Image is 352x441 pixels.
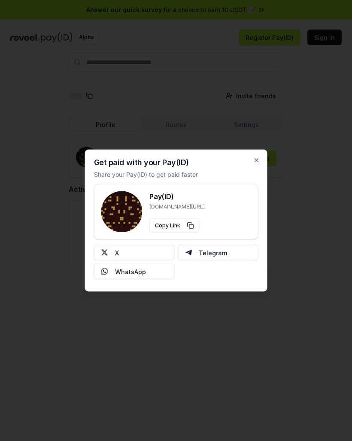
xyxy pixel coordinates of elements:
[94,170,198,179] p: Share your Pay(ID) to get paid faster
[149,191,205,202] h3: Pay(ID)
[101,268,108,275] img: Whatsapp
[185,249,192,256] img: Telegram
[149,219,200,233] button: Copy Link
[101,249,108,256] img: X
[178,245,258,260] button: Telegram
[94,264,175,279] button: WhatsApp
[94,159,189,166] h2: Get paid with your Pay(ID)
[94,245,175,260] button: X
[149,203,205,210] p: [DOMAIN_NAME][URL]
